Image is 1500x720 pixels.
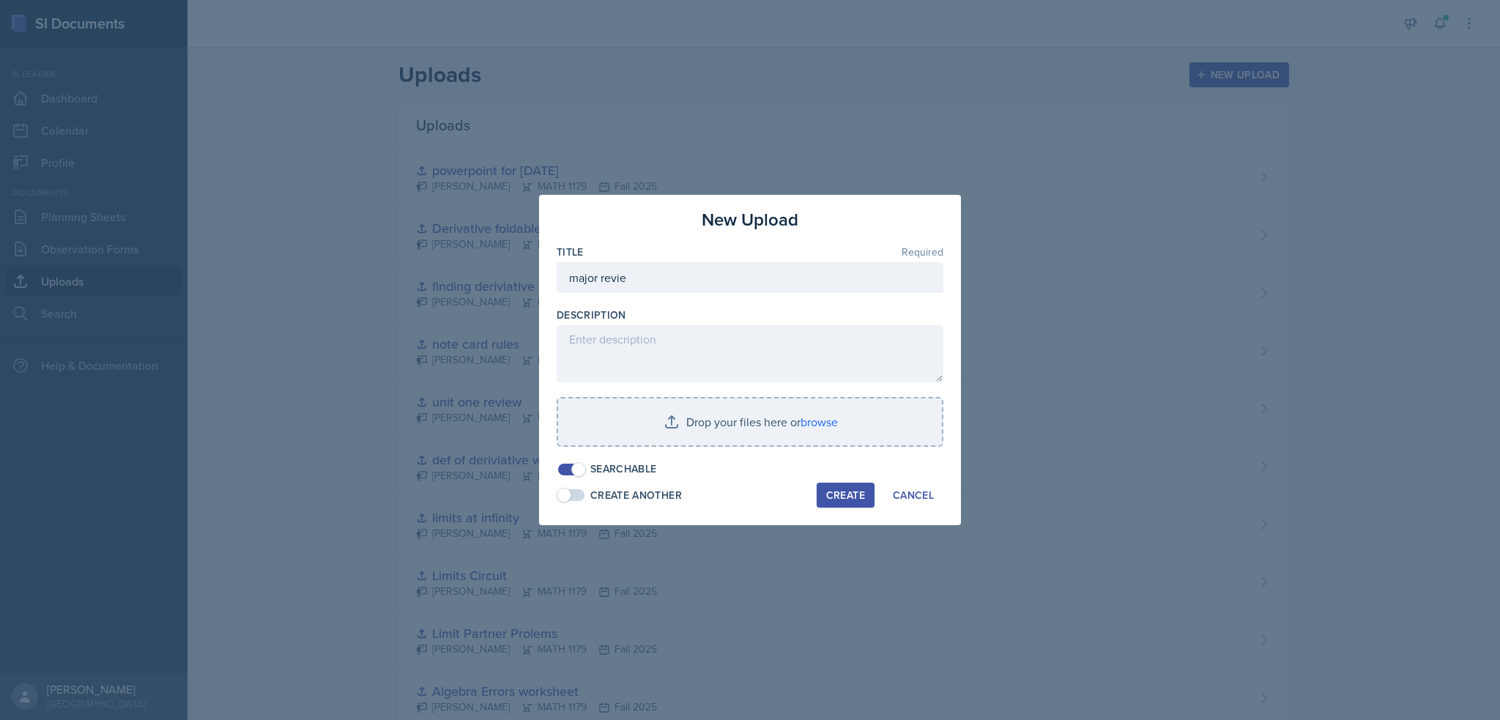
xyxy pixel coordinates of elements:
div: Create [826,489,865,501]
button: Cancel [883,483,943,508]
label: Title [557,245,584,259]
h3: New Upload [702,207,798,233]
div: Searchable [590,461,657,477]
button: Create [817,483,875,508]
div: Create Another [590,488,682,503]
input: Enter title [557,262,943,293]
label: Description [557,308,626,322]
div: Cancel [893,489,934,501]
span: Required [902,247,943,257]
